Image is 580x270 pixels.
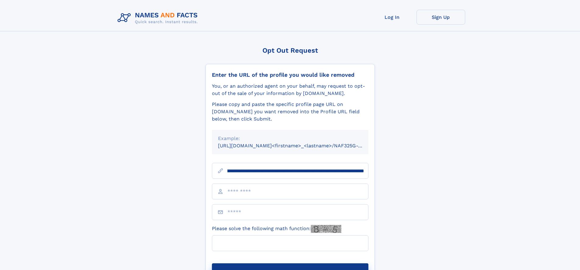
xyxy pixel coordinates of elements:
[368,10,417,25] a: Log In
[212,225,341,233] label: Please solve the following math function:
[212,72,368,78] div: Enter the URL of the profile you would like removed
[206,47,375,54] div: Opt Out Request
[212,101,368,123] div: Please copy and paste the specific profile page URL on [DOMAIN_NAME] you want removed into the Pr...
[212,82,368,97] div: You, or an authorized agent on your behalf, may request to opt-out of the sale of your informatio...
[218,143,380,149] small: [URL][DOMAIN_NAME]<firstname>_<lastname>/NAF325G-xxxxxxxx
[218,135,362,142] div: Example:
[115,10,203,26] img: Logo Names and Facts
[417,10,465,25] a: Sign Up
